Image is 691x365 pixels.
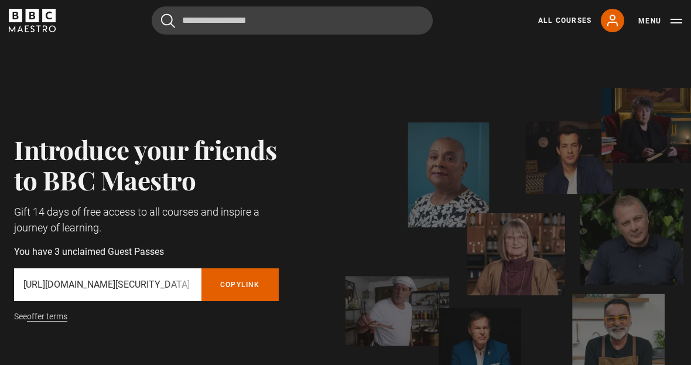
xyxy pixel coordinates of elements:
[538,15,591,26] a: All Courses
[161,13,175,28] button: Submit the search query
[27,312,67,322] a: offer terms
[23,278,192,292] p: [URL][DOMAIN_NAME][SECURITY_DATA]
[14,204,279,236] p: Gift 14 days of free access to all courses and inspire a journey of learning.
[638,15,682,27] button: Toggle navigation
[14,245,279,259] p: You have 3 unclaimed Guest Passes
[14,134,279,195] h2: Introduce your friends to BBC Maestro
[201,268,279,301] button: Copylink
[152,6,433,35] input: Search
[14,311,279,323] p: See
[9,9,56,32] svg: BBC Maestro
